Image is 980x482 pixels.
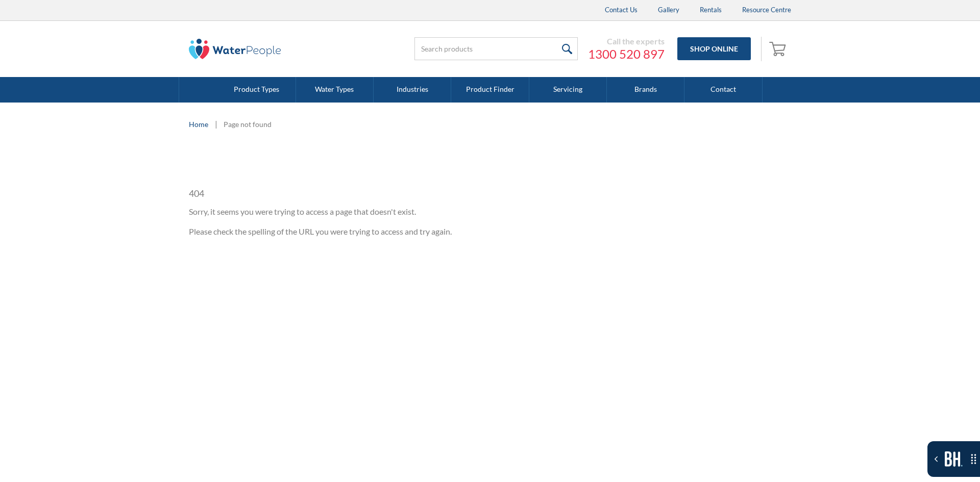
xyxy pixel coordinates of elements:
div: Call the experts [588,36,665,46]
h1: 404 [189,187,587,200]
a: Product Types [218,77,296,103]
img: shopping cart [769,40,789,57]
a: Shop Online [677,37,751,60]
a: Product Finder [451,77,529,103]
a: 1300 520 897 [588,46,665,62]
a: Brands [607,77,684,103]
a: Industries [374,77,451,103]
a: Open cart [767,37,791,61]
a: Water Types [296,77,374,103]
a: Contact [684,77,762,103]
div: | [213,118,218,130]
a: Home [189,119,208,130]
p: Sorry, it seems you were trying to access a page that doesn't exist. [189,206,587,218]
input: Search products [414,37,578,60]
p: Please check the spelling of the URL you were trying to access and try again. [189,225,587,238]
div: Page not found [224,119,272,130]
img: The Water People [189,39,281,59]
a: Servicing [529,77,607,103]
